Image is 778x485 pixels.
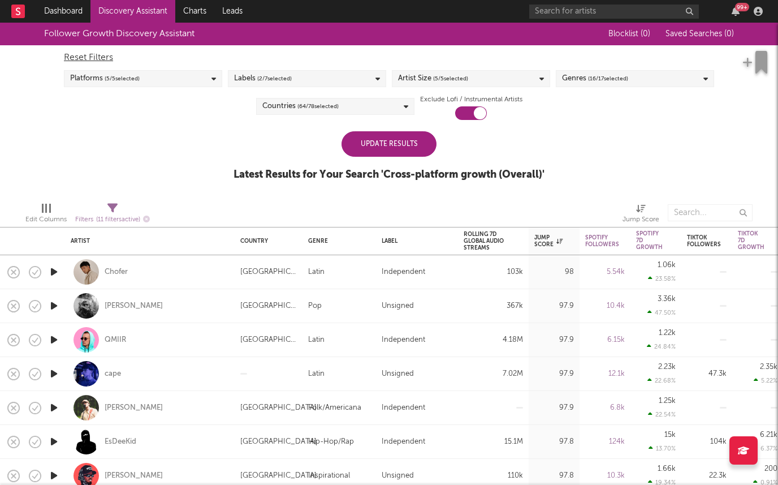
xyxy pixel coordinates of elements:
[464,333,523,347] div: 4.18M
[308,367,325,381] div: Latin
[659,397,676,405] div: 1.25k
[760,431,777,439] div: 6.21k
[665,30,734,38] span: Saved Searches
[308,435,354,449] div: Hip-Hop/Rap
[433,72,468,85] span: ( 5 / 5 selected)
[105,335,126,345] div: QMIIR
[658,261,676,269] div: 1.06k
[668,204,753,221] input: Search...
[585,234,619,248] div: Spotify Followers
[585,469,625,483] div: 10.3k
[687,469,727,483] div: 22.3k
[647,377,676,384] div: 22.68 %
[308,333,325,347] div: Latin
[534,469,574,483] div: 97.8
[105,267,128,277] a: Chofer
[735,3,749,11] div: 99 +
[70,72,140,85] div: Platforms
[534,401,574,415] div: 97.9
[464,435,523,449] div: 15.1M
[105,437,136,447] a: EsDeeKid
[75,213,150,227] div: Filters
[662,29,734,38] button: Saved Searches (0)
[648,411,676,418] div: 22.54 %
[71,238,223,244] div: Artist
[647,343,676,350] div: 24.84 %
[585,299,625,313] div: 10.4k
[297,100,339,113] span: ( 64 / 78 selected)
[585,333,625,347] div: 6.15k
[724,30,734,38] span: ( 0 )
[240,435,317,449] div: [GEOGRAPHIC_DATA]
[398,72,468,85] div: Artist Size
[647,309,676,316] div: 47.50 %
[659,329,676,337] div: 1.22k
[623,213,659,226] div: Jump Score
[105,471,163,481] a: [PERSON_NAME]
[464,265,523,279] div: 103k
[240,238,291,244] div: Country
[105,301,163,311] a: [PERSON_NAME]
[534,265,574,279] div: 98
[382,469,414,483] div: Unsigned
[464,469,523,483] div: 110k
[382,265,425,279] div: Independent
[234,168,544,182] div: Latest Results for Your Search ' Cross-platform growth (Overall) '
[585,265,625,279] div: 5.54k
[636,230,663,251] div: Spotify 7D Growth
[534,367,574,381] div: 97.9
[308,401,361,415] div: Folk/Americana
[658,295,676,303] div: 3.36k
[44,27,194,41] div: Follower Growth Discovery Assistant
[534,234,563,248] div: Jump Score
[641,30,650,38] span: ( 0 )
[234,72,292,85] div: Labels
[308,238,365,244] div: Genre
[308,265,325,279] div: Latin
[760,363,777,371] div: 2.35k
[658,363,676,371] div: 2.23k
[585,401,625,415] div: 6.8k
[534,333,574,347] div: 97.9
[753,445,777,452] div: 6.37 %
[464,299,523,313] div: 367k
[529,5,699,19] input: Search for artists
[585,435,625,449] div: 124k
[382,435,425,449] div: Independent
[585,367,625,381] div: 12.1k
[382,333,425,347] div: Independent
[588,72,628,85] span: ( 16 / 17 selected)
[764,465,777,473] div: 200
[240,299,297,313] div: [GEOGRAPHIC_DATA]
[754,377,777,384] div: 5.22 %
[562,72,628,85] div: Genres
[257,72,292,85] span: ( 2 / 7 selected)
[64,51,714,65] div: Reset Filters
[420,93,522,106] label: Exclude Lofi / Instrumental Artists
[687,367,727,381] div: 47.3k
[25,199,67,231] div: Edit Columns
[105,369,121,379] div: cape
[648,275,676,282] div: 23.58 %
[687,435,727,449] div: 104k
[608,30,650,38] span: Blocklist
[308,469,350,483] div: Inspirational
[534,435,574,449] div: 97.8
[240,401,317,415] div: [GEOGRAPHIC_DATA]
[382,299,414,313] div: Unsigned
[105,403,163,413] a: [PERSON_NAME]
[25,213,67,226] div: Edit Columns
[664,431,676,439] div: 15k
[464,231,506,251] div: Rolling 7D Global Audio Streams
[382,238,447,244] div: Label
[342,131,436,157] div: Update Results
[464,367,523,381] div: 7.02M
[96,217,140,223] span: ( 11 filters active)
[75,199,150,231] div: Filters(11 filters active)
[105,72,140,85] span: ( 5 / 5 selected)
[658,465,676,473] div: 1.66k
[732,7,740,16] button: 99+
